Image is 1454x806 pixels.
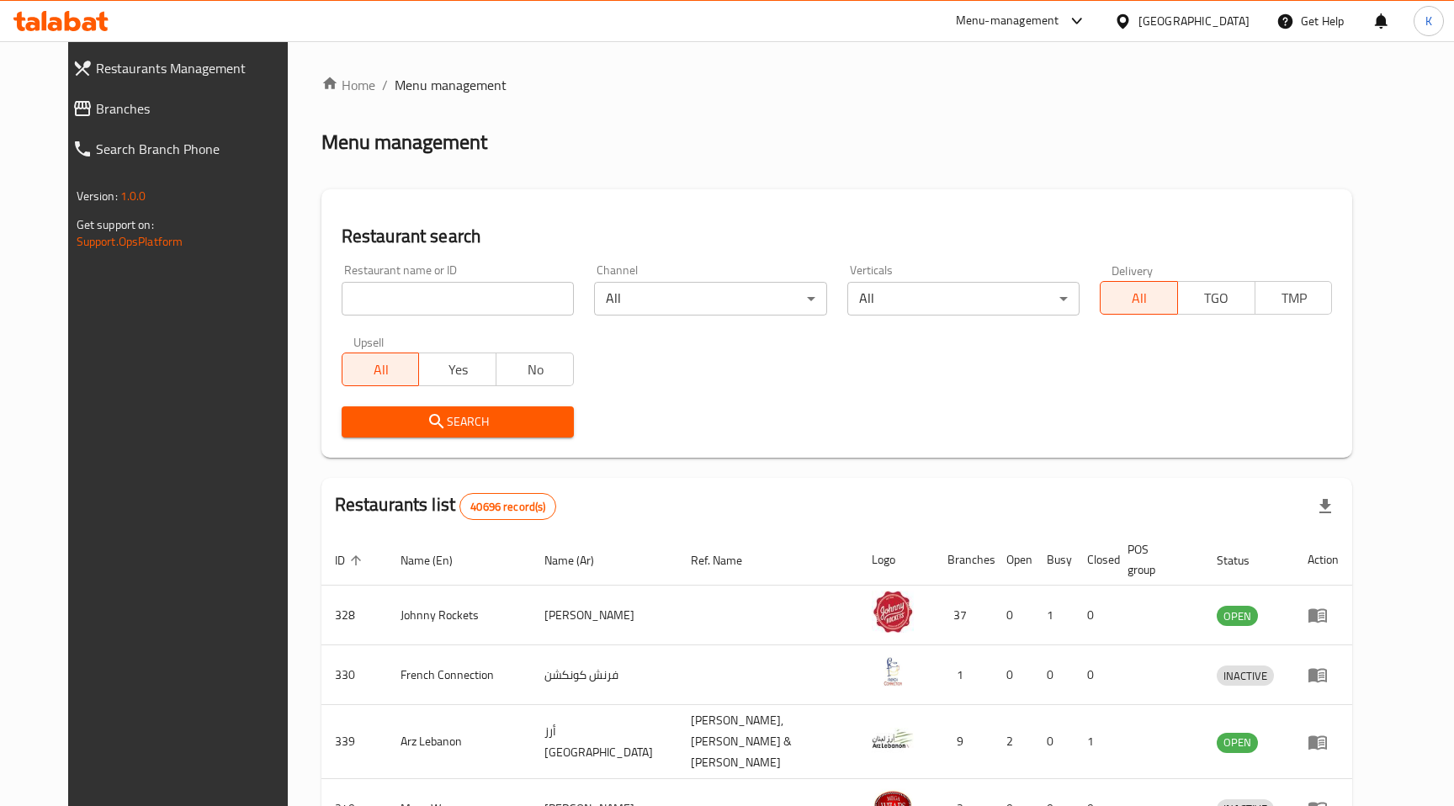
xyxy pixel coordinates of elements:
[426,358,490,382] span: Yes
[1074,645,1114,705] td: 0
[934,705,993,779] td: 9
[342,282,574,316] input: Search for restaurant name or ID..
[1217,606,1258,626] div: OPEN
[460,499,555,515] span: 40696 record(s)
[1112,264,1154,276] label: Delivery
[1185,286,1249,310] span: TGO
[496,353,574,386] button: No
[1255,281,1333,315] button: TMP
[96,58,298,78] span: Restaurants Management
[321,75,375,95] a: Home
[418,353,496,386] button: Yes
[1262,286,1326,310] span: TMP
[96,139,298,159] span: Search Branch Phone
[531,645,677,705] td: فرنش كونكشن
[321,586,387,645] td: 328
[872,591,914,633] img: Johnny Rockets
[342,224,1333,249] h2: Restaurant search
[1033,645,1074,705] td: 0
[934,534,993,586] th: Branches
[1033,705,1074,779] td: 0
[503,358,567,382] span: No
[872,718,914,760] img: Arz Lebanon
[96,98,298,119] span: Branches
[387,645,532,705] td: French Connection
[1217,733,1258,752] span: OPEN
[335,492,557,520] h2: Restaurants list
[1107,286,1171,310] span: All
[321,645,387,705] td: 330
[544,550,616,570] span: Name (Ar)
[401,550,475,570] span: Name (En)
[321,705,387,779] td: 339
[321,75,1353,95] nav: breadcrumb
[1138,12,1250,30] div: [GEOGRAPHIC_DATA]
[387,586,532,645] td: Johnny Rockets
[1308,665,1339,685] div: Menu
[395,75,507,95] span: Menu management
[342,406,574,437] button: Search
[59,129,311,169] a: Search Branch Phone
[349,358,413,382] span: All
[335,550,367,570] span: ID
[1217,666,1274,686] span: INACTIVE
[120,185,146,207] span: 1.0.0
[1177,281,1255,315] button: TGO
[387,705,532,779] td: Arz Lebanon
[1305,486,1345,527] div: Export file
[1074,705,1114,779] td: 1
[956,11,1059,31] div: Menu-management
[872,650,914,692] img: French Connection
[77,231,183,252] a: Support.OpsPlatform
[59,48,311,88] a: Restaurants Management
[993,586,1033,645] td: 0
[531,705,677,779] td: أرز [GEOGRAPHIC_DATA]
[77,214,154,236] span: Get support on:
[1074,534,1114,586] th: Closed
[459,493,556,520] div: Total records count
[1074,586,1114,645] td: 0
[59,88,311,129] a: Branches
[1100,281,1178,315] button: All
[691,550,764,570] span: Ref. Name
[993,534,1033,586] th: Open
[1217,665,1274,686] div: INACTIVE
[1217,607,1258,626] span: OPEN
[531,586,677,645] td: [PERSON_NAME]
[677,705,858,779] td: [PERSON_NAME],[PERSON_NAME] & [PERSON_NAME]
[1308,732,1339,752] div: Menu
[1033,534,1074,586] th: Busy
[321,129,487,156] h2: Menu management
[1033,586,1074,645] td: 1
[1217,550,1271,570] span: Status
[342,353,420,386] button: All
[934,645,993,705] td: 1
[1128,539,1184,580] span: POS group
[382,75,388,95] li: /
[77,185,118,207] span: Version:
[1308,605,1339,625] div: Menu
[1217,733,1258,753] div: OPEN
[934,586,993,645] td: 37
[993,645,1033,705] td: 0
[355,411,560,432] span: Search
[594,282,826,316] div: All
[1294,534,1352,586] th: Action
[353,336,385,347] label: Upsell
[858,534,934,586] th: Logo
[993,705,1033,779] td: 2
[847,282,1080,316] div: All
[1425,12,1432,30] span: K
